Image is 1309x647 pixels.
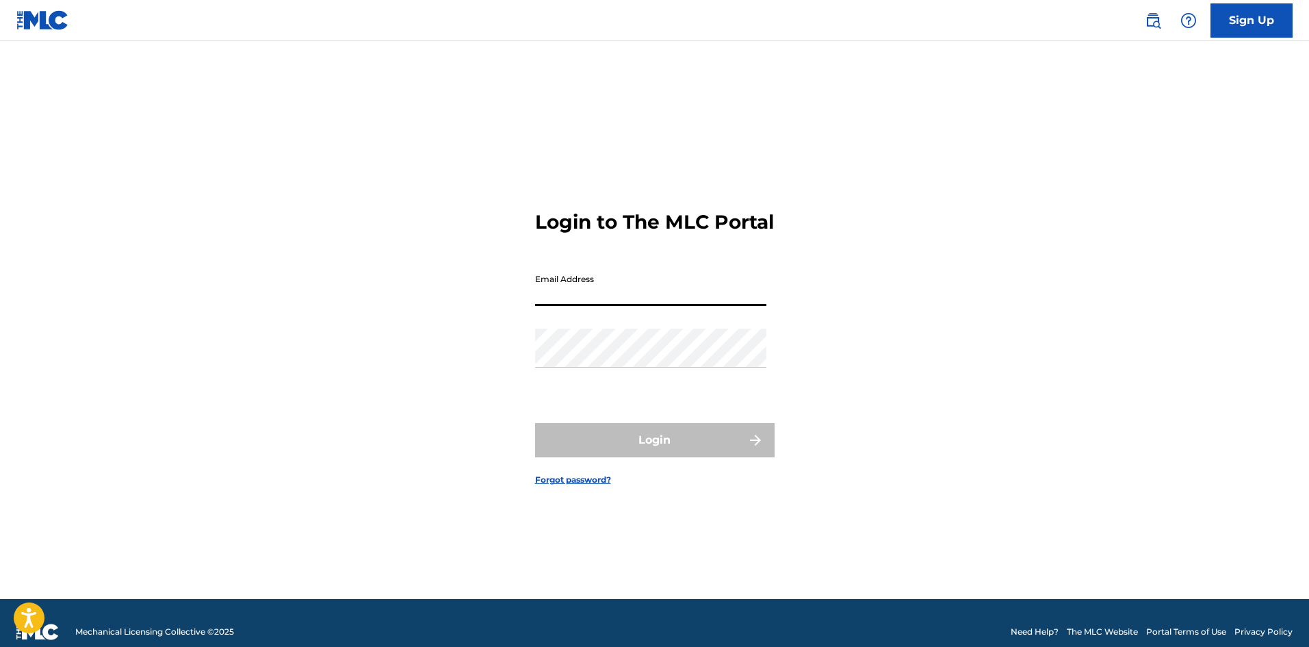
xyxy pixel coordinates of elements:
[535,210,774,234] h3: Login to The MLC Portal
[75,626,234,638] span: Mechanical Licensing Collective © 2025
[1180,12,1197,29] img: help
[1145,12,1161,29] img: search
[16,10,69,30] img: MLC Logo
[1210,3,1293,38] a: Sign Up
[1241,581,1309,647] iframe: Chat Widget
[1241,581,1309,647] div: Widget de chat
[1011,626,1059,638] a: Need Help?
[535,474,611,486] a: Forgot password?
[1234,626,1293,638] a: Privacy Policy
[1146,626,1226,638] a: Portal Terms of Use
[1067,626,1138,638] a: The MLC Website
[1139,7,1167,34] a: Public Search
[1175,7,1202,34] div: Help
[16,624,59,640] img: logo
